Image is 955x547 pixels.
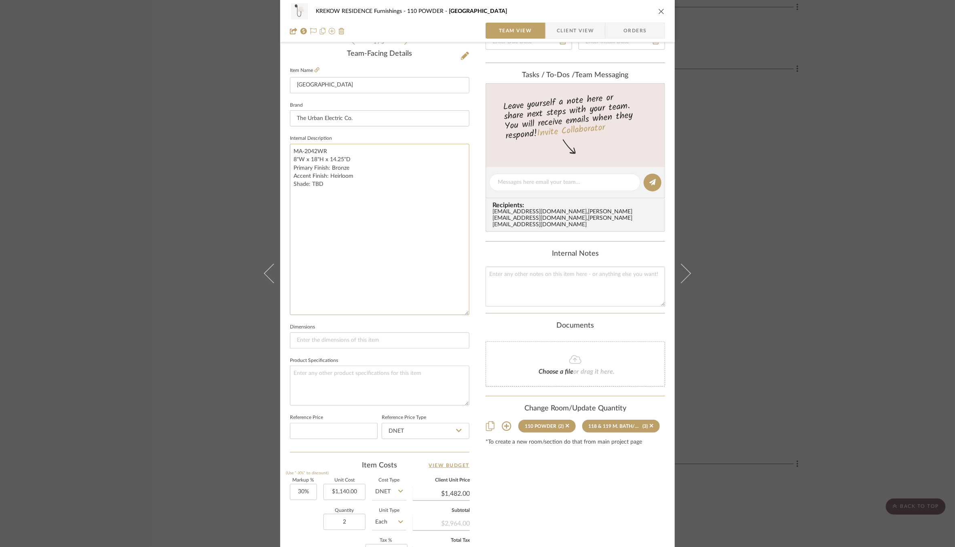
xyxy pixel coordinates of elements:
[290,103,303,107] label: Brand
[642,423,648,429] div: (3)
[485,89,666,143] div: Leave yourself a note here or share next steps with your team. You will receive emails when they ...
[658,8,665,15] button: close
[372,478,406,482] label: Cost Type
[486,71,665,80] div: team Messaging
[290,50,469,59] div: Team-Facing Details
[316,8,407,14] span: KREKOW RESIDENCE Furnishings
[573,368,615,375] span: or drag it here.
[413,515,470,530] div: $2,964.00
[323,478,366,482] label: Unit Cost
[449,8,507,14] span: [GEOGRAPHIC_DATA]
[290,416,323,420] label: Reference Price
[290,3,309,19] img: ce8e1166-8b78-47ae-88e1-6781035b8e34_48x40.jpg
[557,23,594,39] span: Client View
[382,416,426,420] label: Reference Price Type
[486,250,665,259] div: Internal Notes
[290,461,469,470] div: Item Costs
[290,137,332,141] label: Internal Description
[413,539,470,543] label: Total Tax
[429,461,470,470] a: View Budget
[525,423,556,429] div: 110 POWDER
[413,478,470,482] label: Client Unit Price
[323,509,366,513] label: Quantity
[522,72,575,79] span: Tasks / To-Dos /
[486,439,665,446] div: *To create a new room/section do that from main project page
[615,23,656,39] span: Orders
[537,121,606,141] a: Invite Collaborator
[499,23,532,39] span: Team View
[338,28,345,34] img: Remove from project
[366,539,406,543] label: Tax %
[372,509,406,513] label: Unit Type
[486,404,665,413] div: Change Room/Update Quantity
[290,478,317,482] label: Markup %
[492,209,661,228] div: [EMAIL_ADDRESS][DOMAIN_NAME] , [PERSON_NAME][EMAIL_ADDRESS][DOMAIN_NAME] , [PERSON_NAME][EMAIL_AD...
[492,202,661,209] span: Recipients:
[290,67,319,74] label: Item Name
[539,368,573,375] span: Choose a file
[290,77,469,93] input: Enter Item Name
[486,322,665,330] div: Documents
[558,423,564,429] div: (2)
[290,359,338,363] label: Product Specifications
[290,110,469,126] input: Enter Brand
[413,509,470,513] label: Subtotal
[589,423,640,429] div: 118 & 119 M. BATH/W.C.
[290,325,315,329] label: Dimensions
[290,332,469,349] input: Enter the dimensions of this item
[407,8,449,14] span: 110 POWDER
